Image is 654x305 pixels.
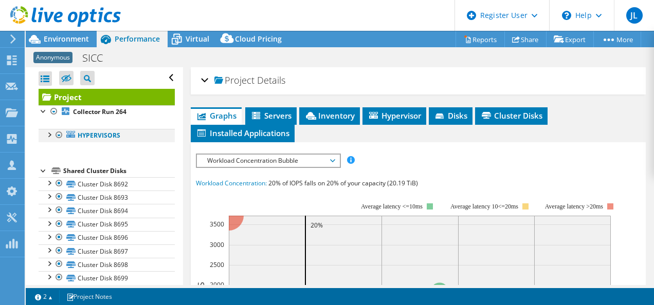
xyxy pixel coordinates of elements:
[39,244,175,258] a: Cluster Disk 8697
[311,221,323,230] text: 20%
[250,110,292,121] span: Servers
[546,31,594,47] a: Export
[434,110,467,121] span: Disks
[78,52,119,64] h1: SICC
[33,52,72,63] span: Anonymous
[115,34,160,44] span: Performance
[593,31,641,47] a: More
[186,34,209,44] span: Virtual
[210,220,224,228] text: 3500
[544,203,603,210] text: Average latency >20ms
[39,231,175,244] a: Cluster Disk 8696
[257,74,285,86] span: Details
[268,179,418,187] span: 20% of IOPS falls on 20% of your capacity (20.19 TiB)
[214,75,255,86] span: Project
[39,89,175,105] a: Project
[196,110,237,121] span: Graphs
[196,128,289,138] span: Installed Applications
[504,31,547,47] a: Share
[39,258,175,271] a: Cluster Disk 8698
[39,105,175,119] a: Collector Run 264
[368,110,421,121] span: Hypervisor
[73,107,126,116] b: Collector Run 264
[456,31,505,47] a: Reports
[39,190,175,204] a: Cluster Disk 8693
[480,110,542,121] span: Cluster Disks
[196,179,267,187] span: Workload Concentration:
[450,203,518,210] tspan: Average latency 10<=20ms
[562,11,571,20] svg: \n
[210,280,224,289] text: 2000
[210,240,224,249] text: 3000
[39,177,175,190] a: Cluster Disk 8692
[39,129,175,142] a: Hypervisors
[210,260,224,269] text: 2500
[28,290,60,303] a: 2
[63,165,175,177] div: Shared Cluster Disks
[626,7,643,24] span: JL
[304,110,355,121] span: Inventory
[235,34,282,44] span: Cloud Pricing
[361,203,423,210] tspan: Average latency <=10ms
[39,204,175,217] a: Cluster Disk 8694
[39,218,175,231] a: Cluster Disk 8695
[44,34,89,44] span: Environment
[202,155,334,167] span: Workload Concentration Bubble
[59,290,119,303] a: Project Notes
[39,271,175,284] a: Cluster Disk 8699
